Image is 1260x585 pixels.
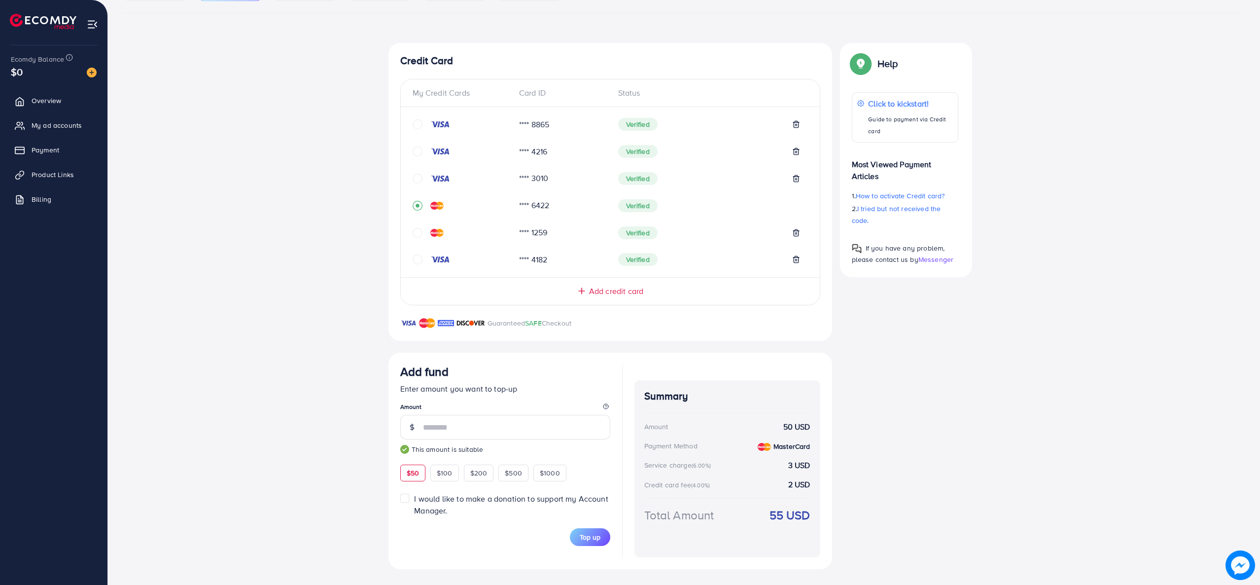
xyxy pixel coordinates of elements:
[570,528,610,546] button: Top up
[456,317,485,329] img: brand
[618,199,658,212] span: Verified
[618,226,658,239] span: Verified
[852,243,945,264] span: If you have any problem, please contact us by
[610,87,808,99] div: Status
[430,229,444,237] img: credit
[32,96,61,106] span: Overview
[430,202,444,210] img: credit
[852,203,958,226] p: 2.
[7,115,100,135] a: My ad accounts
[438,317,454,329] img: brand
[400,445,409,454] img: guide
[618,118,658,131] span: Verified
[505,468,522,478] span: $500
[856,191,945,201] span: How to activate Credit card?
[470,468,488,478] span: $200
[770,507,810,524] strong: 55 USD
[430,175,450,183] img: credit
[413,201,422,211] svg: record circle
[32,170,74,180] span: Product Links
[852,150,958,182] p: Most Viewed Payment Articles
[852,55,870,73] img: Popup guide
[414,493,608,515] span: I would like to make a donation to support my Account Manager.
[7,140,100,160] a: Payment
[488,317,572,329] p: Guaranteed Checkout
[407,468,419,478] span: $50
[758,443,771,451] img: credit
[1225,550,1255,580] img: image
[692,462,711,470] small: (6.00%)
[618,145,658,158] span: Verified
[413,255,422,264] svg: circle
[7,189,100,209] a: Billing
[413,174,422,183] svg: circle
[852,244,862,254] img: Popup guide
[7,165,100,184] a: Product Links
[32,120,82,130] span: My ad accounts
[788,460,810,471] strong: 3 USD
[691,481,710,489] small: (4.00%)
[413,119,422,129] svg: circle
[11,65,23,79] span: $0
[413,228,422,238] svg: circle
[430,120,450,128] img: credit
[400,444,610,454] small: This amount is suitable
[918,255,953,264] span: Messenger
[10,14,76,29] img: logo
[437,468,453,478] span: $100
[877,58,898,70] p: Help
[868,98,952,110] p: Click to kickstart!
[773,441,810,451] strong: MasterCard
[11,54,64,64] span: Ecomdy Balance
[413,87,512,99] div: My Credit Cards
[7,91,100,110] a: Overview
[525,318,542,328] span: SAFE
[788,479,810,490] strong: 2 USD
[400,383,610,395] p: Enter amount you want to top-up
[400,55,820,67] h4: Credit Card
[87,19,98,30] img: menu
[618,172,658,185] span: Verified
[644,390,810,402] h4: Summary
[32,145,59,155] span: Payment
[852,190,958,202] p: 1.
[430,147,450,155] img: credit
[87,68,97,77] img: image
[644,422,668,432] div: Amount
[400,402,610,415] legend: Amount
[618,253,658,266] span: Verified
[589,286,643,297] span: Add credit card
[419,317,435,329] img: brand
[644,460,714,470] div: Service charge
[430,256,450,263] img: credit
[511,87,610,99] div: Card ID
[852,204,941,225] span: I tried but not received the code.
[644,441,698,451] div: Payment Method
[644,480,713,490] div: Credit card fee
[644,507,714,524] div: Total Amount
[868,113,952,137] p: Guide to payment via Credit card
[540,468,560,478] span: $1000
[413,146,422,156] svg: circle
[400,317,417,329] img: brand
[32,194,51,204] span: Billing
[783,421,810,433] strong: 50 USD
[400,365,449,379] h3: Add fund
[580,532,600,542] span: Top up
